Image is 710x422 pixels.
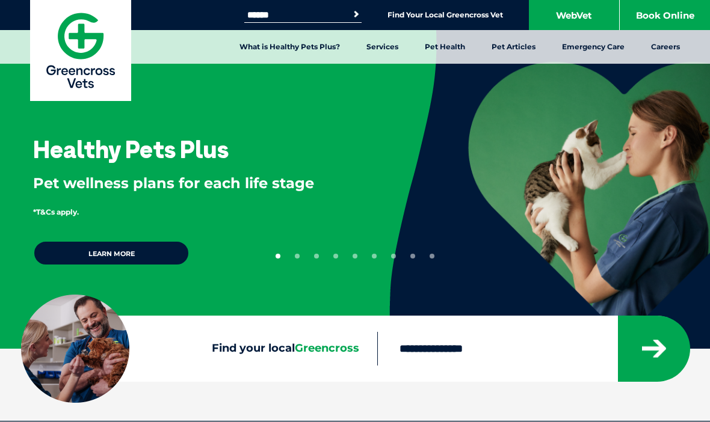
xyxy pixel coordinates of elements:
[276,254,280,258] button: 1 of 9
[350,8,362,20] button: Search
[333,254,338,258] button: 4 of 9
[33,173,350,194] p: Pet wellness plans for each life stage
[478,30,549,64] a: Pet Articles
[430,254,434,258] button: 9 of 9
[412,30,478,64] a: Pet Health
[21,342,377,355] label: Find your local
[226,30,353,64] a: What is Healthy Pets Plus?
[410,254,415,258] button: 8 of 9
[391,254,396,258] button: 7 of 9
[295,254,300,258] button: 2 of 9
[372,254,377,258] button: 6 of 9
[387,10,503,20] a: Find Your Local Greencross Vet
[353,30,412,64] a: Services
[638,30,693,64] a: Careers
[295,341,359,355] span: Greencross
[33,240,190,266] a: Learn more
[549,30,638,64] a: Emergency Care
[353,254,357,258] button: 5 of 9
[33,207,79,216] span: *T&Cs apply.
[33,137,229,161] h3: Healthy Pets Plus
[314,254,319,258] button: 3 of 9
